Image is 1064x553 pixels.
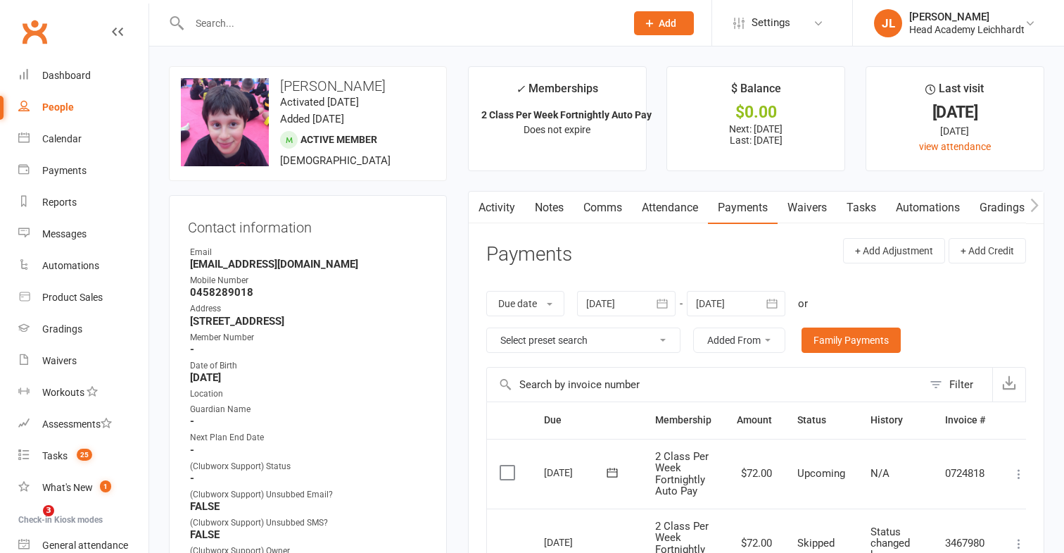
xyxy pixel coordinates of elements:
[481,109,652,120] strong: 2 Class Per Week Fortnightly Auto Pay
[42,260,99,271] div: Automations
[190,403,428,416] div: Guardian Name
[544,531,609,553] div: [DATE]
[280,96,359,108] time: Activated [DATE]
[181,78,269,166] img: image1652078446.png
[18,250,148,282] a: Automations
[879,105,1031,120] div: [DATE]
[18,187,148,218] a: Reports
[949,376,973,393] div: Filter
[42,292,103,303] div: Product Sales
[18,345,148,377] a: Waivers
[190,444,428,456] strong: -
[797,467,845,480] span: Upcoming
[190,246,428,259] div: Email
[724,402,785,438] th: Amount
[18,313,148,345] a: Gradings
[486,291,564,316] button: Due date
[919,141,991,152] a: view attendance
[190,371,428,384] strong: [DATE]
[190,500,428,513] strong: FALSE
[100,480,111,492] span: 1
[43,505,54,516] span: 3
[843,238,945,263] button: + Add Adjustment
[18,92,148,123] a: People
[42,165,87,176] div: Payments
[42,418,112,430] div: Assessments
[693,328,785,353] button: Added From
[659,18,676,29] span: Add
[949,238,1026,263] button: + Add Credit
[42,133,82,144] div: Calendar
[42,70,91,81] div: Dashboard
[642,402,724,438] th: Membership
[190,331,428,344] div: Member Number
[516,80,598,106] div: Memberships
[190,343,428,356] strong: -
[18,60,148,92] a: Dashboard
[42,387,84,398] div: Workouts
[18,282,148,313] a: Product Sales
[680,105,832,120] div: $0.00
[190,258,428,271] strong: [EMAIL_ADDRESS][DOMAIN_NAME]
[181,78,435,94] h3: [PERSON_NAME]
[874,9,902,37] div: JL
[932,439,998,509] td: 0724818
[18,155,148,187] a: Payments
[190,286,428,299] strong: 0458289018
[531,402,642,438] th: Due
[280,154,391,167] span: [DEMOGRAPHIC_DATA]
[18,409,148,440] a: Assessments
[190,472,428,485] strong: -
[190,387,428,401] div: Location
[188,214,428,235] h3: Contact information
[42,228,87,240] div: Messages
[544,461,609,483] div: [DATE]
[923,368,992,402] button: Filter
[17,14,52,49] a: Clubworx
[190,488,428,502] div: (Clubworx Support) Unsubbed Email?
[42,197,77,208] div: Reports
[797,537,835,549] span: Skipped
[837,192,886,224] a: Tasks
[190,528,428,541] strong: FALSE
[925,80,984,105] div: Last visit
[486,244,572,266] h3: Payments
[77,449,92,461] span: 25
[42,482,93,493] div: What's New
[752,7,790,39] span: Settings
[42,540,128,551] div: General attendance
[42,355,77,366] div: Waivers
[879,123,1031,139] div: [DATE]
[14,505,48,539] iframe: Intercom live chat
[778,192,837,224] a: Waivers
[708,192,778,224] a: Payments
[190,460,428,473] div: (Clubworx Support) Status
[280,113,344,125] time: Added [DATE]
[18,440,148,472] a: Tasks 25
[858,402,932,438] th: History
[525,192,574,224] a: Notes
[785,402,858,438] th: Status
[18,123,148,155] a: Calendar
[190,359,428,373] div: Date of Birth
[932,402,998,438] th: Invoice #
[190,415,428,428] strong: -
[524,124,590,135] span: Does not expire
[516,82,525,96] i: ✓
[190,315,428,328] strong: [STREET_ADDRESS]
[909,23,1025,36] div: Head Academy Leichhardt
[802,328,901,353] a: Family Payments
[634,11,694,35] button: Add
[190,431,428,445] div: Next Plan End Date
[190,516,428,530] div: (Clubworx Support) Unsubbed SMS?
[487,368,923,402] input: Search by invoice number
[886,192,970,224] a: Automations
[18,218,148,250] a: Messages
[724,439,785,509] td: $72.00
[574,192,632,224] a: Comms
[42,450,68,461] div: Tasks
[655,450,709,498] span: 2 Class Per Week Fortnightly Auto Pay
[870,467,889,480] span: N/A
[680,123,832,146] p: Next: [DATE] Last: [DATE]
[18,377,148,409] a: Workouts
